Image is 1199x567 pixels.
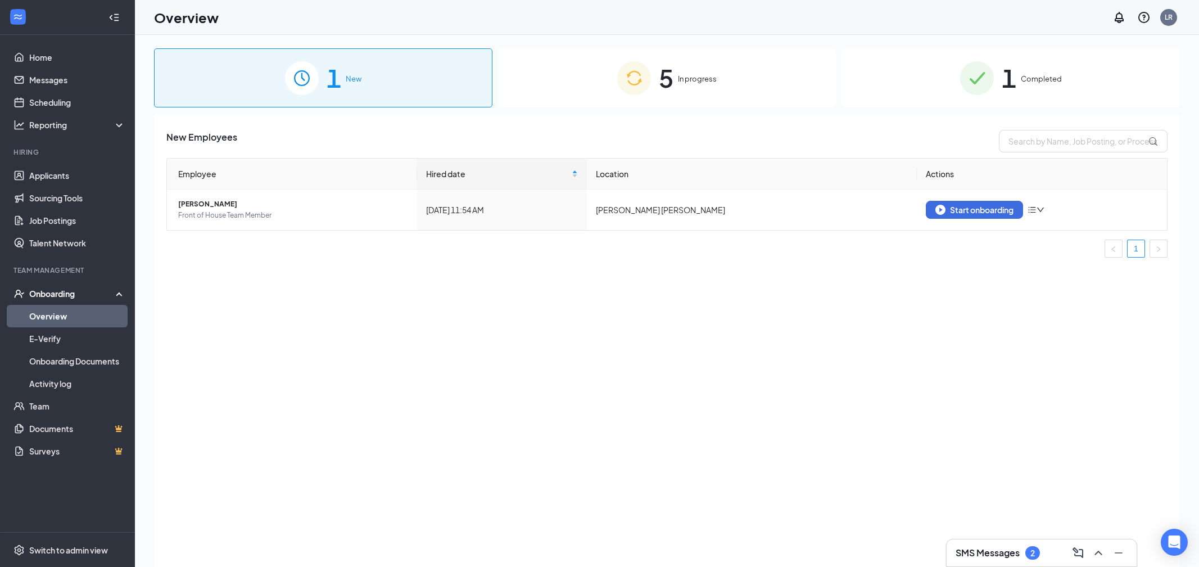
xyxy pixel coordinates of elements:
[167,159,417,190] th: Employee
[29,187,125,209] a: Sourcing Tools
[1105,240,1123,258] button: left
[926,201,1023,219] button: Start onboarding
[1150,240,1168,258] li: Next Page
[29,119,126,130] div: Reporting
[917,159,1167,190] th: Actions
[29,417,125,440] a: DocumentsCrown
[29,350,125,372] a: Onboarding Documents
[1112,546,1125,560] svg: Minimize
[426,204,578,216] div: [DATE] 11:54 AM
[29,544,108,556] div: Switch to admin view
[29,305,125,327] a: Overview
[1092,546,1105,560] svg: ChevronUp
[13,265,123,275] div: Team Management
[1110,544,1128,562] button: Minimize
[659,58,673,97] span: 5
[327,58,341,97] span: 1
[29,327,125,350] a: E-Verify
[346,73,361,84] span: New
[13,147,123,157] div: Hiring
[426,168,569,180] span: Hired date
[108,12,120,23] svg: Collapse
[1128,240,1144,257] a: 1
[29,69,125,91] a: Messages
[1030,548,1035,558] div: 2
[956,547,1020,559] h3: SMS Messages
[678,73,717,84] span: In progress
[587,159,917,190] th: Location
[1127,240,1145,258] li: 1
[587,190,917,230] td: [PERSON_NAME] [PERSON_NAME]
[166,130,237,152] span: New Employees
[29,288,116,299] div: Onboarding
[29,440,125,462] a: SurveysCrown
[1071,546,1085,560] svg: ComposeMessage
[1165,12,1173,22] div: LR
[29,372,125,395] a: Activity log
[1112,11,1126,24] svg: Notifications
[1089,544,1107,562] button: ChevronUp
[29,395,125,417] a: Team
[1150,240,1168,258] button: right
[935,205,1014,215] div: Start onboarding
[29,46,125,69] a: Home
[1161,529,1188,556] div: Open Intercom Messenger
[1155,246,1162,253] span: right
[13,288,25,299] svg: UserCheck
[1105,240,1123,258] li: Previous Page
[29,164,125,187] a: Applicants
[29,91,125,114] a: Scheduling
[178,210,408,221] span: Front of House Team Member
[999,130,1168,152] input: Search by Name, Job Posting, or Process
[1110,246,1117,253] span: left
[29,232,125,254] a: Talent Network
[1137,11,1151,24] svg: QuestionInfo
[178,199,408,210] span: [PERSON_NAME]
[13,119,25,130] svg: Analysis
[1028,205,1037,214] span: bars
[1002,58,1016,97] span: 1
[1021,73,1062,84] span: Completed
[1069,544,1087,562] button: ComposeMessage
[12,11,24,22] svg: WorkstreamLogo
[13,544,25,556] svg: Settings
[1037,206,1044,214] span: down
[154,8,219,27] h1: Overview
[29,209,125,232] a: Job Postings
